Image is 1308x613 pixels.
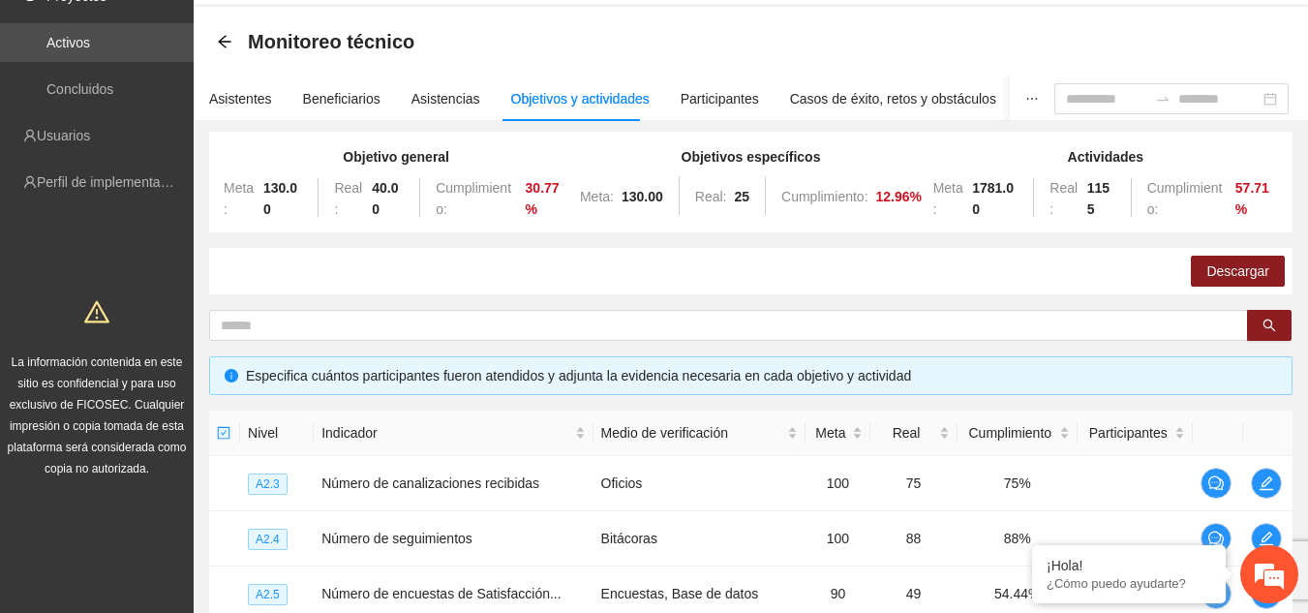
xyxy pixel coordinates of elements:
span: A2.5 [248,584,288,605]
td: 75% [958,456,1078,511]
th: Real [870,411,958,456]
button: ellipsis [1010,77,1054,121]
span: Real: [334,180,362,217]
div: Asistentes [209,88,272,109]
strong: 1155 [1087,180,1110,217]
a: Usuarios [37,128,90,143]
span: Número de encuestas de Satisfacción... [321,586,561,601]
strong: 25 [734,189,749,204]
span: Medio de verificación [601,422,784,444]
a: Concluidos [46,81,113,97]
div: Casos de éxito, retos y obstáculos [790,88,996,109]
strong: Objetivo general [343,149,449,165]
strong: 130.00 [263,180,297,217]
span: arrow-left [217,34,232,49]
span: Participantes [1085,422,1171,444]
span: Meta: [933,180,963,217]
div: Participantes [681,88,759,109]
span: Real: [695,189,727,204]
th: Nivel [240,411,314,456]
span: check-square [217,426,230,440]
span: Estamos en línea. [112,198,267,393]
th: Meta [806,411,869,456]
div: Especifica cuántos participantes fueron atendidos y adjunta la evidencia necesaria en cada objeti... [246,365,1277,386]
div: Back [217,34,232,50]
td: Número de seguimientos [314,511,593,567]
span: A2.3 [248,474,288,495]
strong: 1781.00 [972,180,1014,217]
strong: Actividades [1068,149,1144,165]
div: Objetivos y actividades [511,88,650,109]
span: Monitoreo técnico [248,26,414,57]
strong: 130.00 [622,189,663,204]
th: Medio de verificación [593,411,806,456]
span: Cumplimiento: [436,180,511,217]
span: Meta: [224,180,254,217]
span: Meta [813,422,847,444]
td: 100 [806,511,869,567]
span: Indicador [321,422,570,444]
span: Descargar [1206,261,1269,282]
span: ellipsis [1025,92,1039,106]
div: Minimizar ventana de chat en vivo [318,10,364,56]
strong: 12.96 % [876,189,923,204]
button: comment [1201,468,1232,499]
span: info-circle [225,369,238,383]
td: 88% [958,511,1078,567]
div: Asistencias [411,88,480,109]
button: edit [1251,523,1282,554]
strong: 57.71 % [1235,180,1269,217]
span: warning [84,299,109,324]
span: Cumplimiento [965,422,1055,444]
div: Beneficiarios [303,88,380,109]
strong: Objetivos específicos [682,149,821,165]
th: Participantes [1078,411,1193,456]
td: 75 [870,456,958,511]
a: Perfil de implementadora [37,174,188,190]
span: Real [878,422,935,444]
span: Cumplimiento: [781,189,867,204]
strong: 30.77 % [526,180,560,217]
td: 100 [806,456,869,511]
td: Bitácoras [593,511,806,567]
span: edit [1252,475,1281,491]
button: comment [1201,523,1232,554]
button: edit [1251,468,1282,499]
span: swap-right [1155,91,1171,107]
span: search [1262,319,1276,334]
a: Activos [46,35,90,50]
p: ¿Cómo puedo ayudarte? [1047,576,1211,591]
th: Indicador [314,411,593,456]
strong: 40.00 [372,180,398,217]
td: 88 [870,511,958,567]
div: ¡Hola! [1047,558,1211,573]
td: Número de canalizaciones recibidas [314,456,593,511]
button: search [1247,310,1292,341]
span: Real: [1049,180,1078,217]
span: edit [1252,531,1281,546]
span: A2.4 [248,529,288,550]
span: La información contenida en este sitio es confidencial y para uso exclusivo de FICOSEC. Cualquier... [8,355,187,475]
th: Cumplimiento [958,411,1078,456]
button: Descargar [1191,256,1285,287]
span: Meta: [580,189,614,204]
td: Oficios [593,456,806,511]
textarea: Escriba su mensaje y pulse “Intro” [10,408,369,475]
span: Cumplimiento: [1147,180,1223,217]
div: Chatee con nosotros ahora [101,99,325,124]
span: to [1155,91,1171,107]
